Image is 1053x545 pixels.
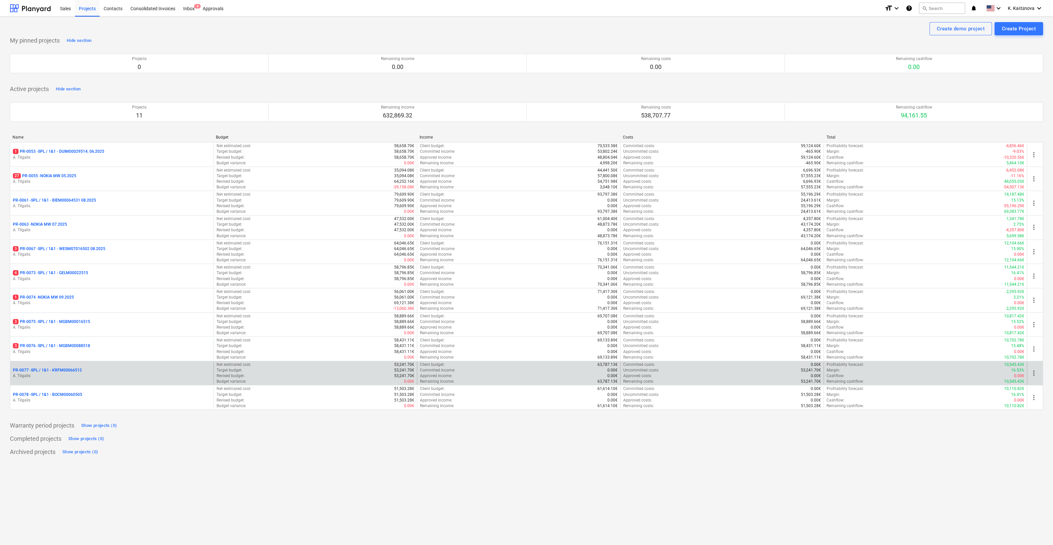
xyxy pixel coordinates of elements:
[132,63,147,71] p: 0
[937,24,985,33] div: Create demo project
[13,343,90,349] p: PR-0076 - SPL / 1&1 - MGBM00088518
[13,227,211,233] p: A. Tilgalis
[827,276,844,282] p: Cashflow :
[623,160,654,166] p: Remaining costs :
[13,349,211,355] p: A. Tilgalis
[13,155,211,160] p: A. Tilgalis
[13,319,90,325] p: PR-0075 - SPL / 1&1 - MGBM00016515
[13,252,211,257] p: A. Tilgalis
[930,22,992,35] button: Create demo project
[13,173,211,184] div: 27PR-0055 -NOKIA MW 05.2025A. Tilgalis
[805,160,821,166] p: -465.90€
[420,184,454,190] p: Remaining income :
[607,198,618,203] p: 0.00€
[801,198,821,203] p: 24,413.61€
[420,143,445,149] p: Client budget :
[68,435,104,443] div: Show projects (0)
[1030,321,1038,329] span: more_vert
[13,325,211,330] p: A. Tilgalis
[623,276,652,282] p: Approved costs :
[827,160,864,166] p: Remaining cashflow :
[597,155,618,160] p: 48,804.04€
[404,257,414,263] p: 0.00€
[1006,160,1024,166] p: 5,464.10€
[420,227,452,233] p: Approved income :
[217,276,245,282] p: Revised budget :
[970,4,977,12] i: notifications
[597,173,618,179] p: 57,800.08€
[1003,184,1024,190] p: -54,507.13€
[67,37,91,45] div: Hide section
[1003,203,1024,209] p: -55,196.29€
[420,276,452,282] p: Approved income :
[597,209,618,214] p: 93,797.38€
[394,265,414,270] p: 58,796.85€
[803,179,821,184] p: 6,696.93€
[641,112,671,119] p: 538,707.77
[13,203,211,209] p: A. Tilgalis
[1004,282,1024,287] p: 11,544.21€
[56,85,81,93] div: Hide section
[827,203,844,209] p: Cashflow :
[919,3,965,14] button: Search
[827,209,864,214] p: Remaining cashflow :
[132,112,147,119] p: 11
[597,179,618,184] p: 54,751.98€
[65,35,93,46] button: Hide section
[10,37,60,45] p: My pinned projects
[13,246,211,257] div: 3PR-0067 -SPL / 1&1 - WESM07016502 08.2025A. Tilgalis
[827,184,864,190] p: Remaining cashflow :
[1030,199,1038,207] span: more_vert
[893,4,900,12] i: keyboard_arrow_down
[13,295,211,306] div: 1PR-0074 -NOKIA MW 09.2025A. Tilgalis
[13,198,211,209] div: PR-0061 -SPL / 1&1 - BIEM00064531 08.2025A. Tilgalis
[906,4,912,12] i: Knowledge base
[827,233,864,239] p: Remaining cashflow :
[597,233,618,239] p: 48,873.78€
[381,105,414,110] p: Remaining income
[1005,168,1024,173] p: -6,452.08€
[13,149,18,154] span: 1
[13,222,211,233] div: PR-0063 -NOKIA MW 07.2025A. Tilgalis
[896,105,932,110] p: Remaining cashflow
[597,265,618,270] p: 70,341.06€
[217,216,251,222] p: Net estimated cost :
[827,252,844,257] p: Cashflow :
[597,143,618,149] p: 70,533.58€
[394,179,414,184] p: 64,252.16€
[217,184,246,190] p: Budget variance :
[607,252,618,257] p: 0.00€
[827,222,840,227] p: Margin :
[641,63,671,71] p: 0.00
[623,135,821,140] div: Costs
[217,257,246,263] p: Budget variance :
[1014,252,1024,257] p: 0.00€
[13,392,211,403] div: PR-0078 -SPL / 1&1 - BOCM00060505A. Tilgalis
[597,240,618,246] p: 76,151.31€
[623,265,655,270] p: Committed costs :
[623,192,655,197] p: Committed costs :
[1030,175,1038,183] span: more_vert
[1004,265,1024,270] p: 11,544.21€
[420,198,455,203] p: Committed income :
[600,160,618,166] p: 4,998.20€
[1030,272,1038,280] span: more_vert
[13,295,74,300] p: PR-0074 - NOKIA MW 09.2025
[1011,270,1024,276] p: 16.41%
[394,216,414,222] p: 47,532.00€
[801,233,821,239] p: 43,174.20€
[217,173,242,179] p: Target budget :
[217,155,245,160] p: Revised budget :
[420,289,445,295] p: Client budget :
[13,398,211,403] p: A. Tilgalis
[217,203,245,209] p: Revised budget :
[393,184,414,190] p: -29,158.08€
[623,143,655,149] p: Committed costs :
[623,252,652,257] p: Approved costs :
[805,149,821,154] p: -465.90€
[420,222,455,227] p: Committed income :
[623,216,655,222] p: Committed costs :
[896,112,932,119] p: 94,161.55
[420,155,452,160] p: Approved income :
[420,173,455,179] p: Committed income :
